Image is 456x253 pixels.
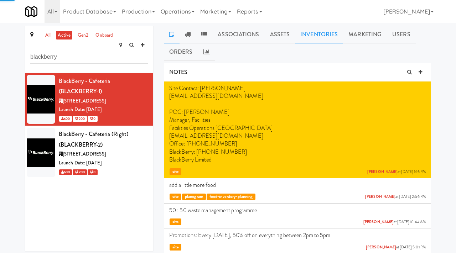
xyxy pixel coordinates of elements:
[164,43,198,61] a: Orders
[169,116,426,124] p: Manager, Facilities
[169,68,188,76] span: NOTES
[365,194,395,199] a: [PERSON_NAME]
[343,26,387,43] a: Marketing
[59,129,148,150] div: BlackBerry - Cafeteria (Right) (BLACKBERRY-2)
[63,97,106,104] span: [STREET_ADDRESS]
[169,156,426,164] p: BlackBerry Limited
[169,181,426,189] p: add a little more food
[366,244,396,250] a: [PERSON_NAME]
[76,31,90,40] a: gen2
[25,73,153,126] li: BlackBerry - Cafeteria (BLACKBERRY-1)[STREET_ADDRESS]Launch Date: [DATE] 600 200 0
[367,169,426,175] span: at [DATE] 1:16 PM
[169,84,426,92] p: Site Contact: [PERSON_NAME]
[265,26,295,43] a: Assets
[59,169,72,175] span: 600
[363,219,394,225] a: [PERSON_NAME]
[63,151,106,157] span: [STREET_ADDRESS]
[170,244,181,251] span: site
[169,148,426,156] p: BlackBerry: [PHONE_NUMBER]
[88,116,98,122] span: 0
[43,31,52,40] a: all
[169,231,426,239] p: Promotions: Every [DATE], 50% off on everything between 2pm to 5pm
[56,31,72,40] a: active
[295,26,343,43] a: Inventories
[59,76,148,97] div: BlackBerry - Cafeteria (BLACKBERRY-1)
[73,169,87,175] span: 200
[366,245,426,250] span: at [DATE] 5:01 PM
[30,51,148,64] input: Search site
[25,126,153,179] li: BlackBerry - Cafeteria (Right) (BLACKBERRY-2)[STREET_ADDRESS]Launch Date: [DATE] 600 200 0
[207,194,255,200] span: food-inventory-planning
[25,5,37,18] img: Micromart
[59,159,148,168] div: Launch Date: [DATE]
[170,218,181,225] span: site
[170,194,181,200] span: site
[169,206,426,214] p: 50 : 50 waste management programme
[169,108,426,116] p: POC: [PERSON_NAME]
[367,169,398,174] a: [PERSON_NAME]
[365,194,426,200] span: at [DATE] 2:56 PM
[169,92,426,100] p: [EMAIL_ADDRESS][DOMAIN_NAME]
[170,168,181,175] span: site
[73,116,87,122] span: 200
[169,132,426,140] p: [EMAIL_ADDRESS][DOMAIN_NAME]
[94,31,115,40] a: onboard
[88,169,98,175] span: 0
[387,26,416,43] a: Users
[59,116,72,122] span: 600
[169,140,426,148] p: Office: [PHONE_NUMBER]
[169,124,426,132] p: Facilities Operations [GEOGRAPHIC_DATA]
[212,26,264,43] a: Associations
[363,220,426,225] span: at [DATE] 10:44 AM
[182,194,206,200] span: planogram
[59,105,148,114] div: Launch Date: [DATE]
